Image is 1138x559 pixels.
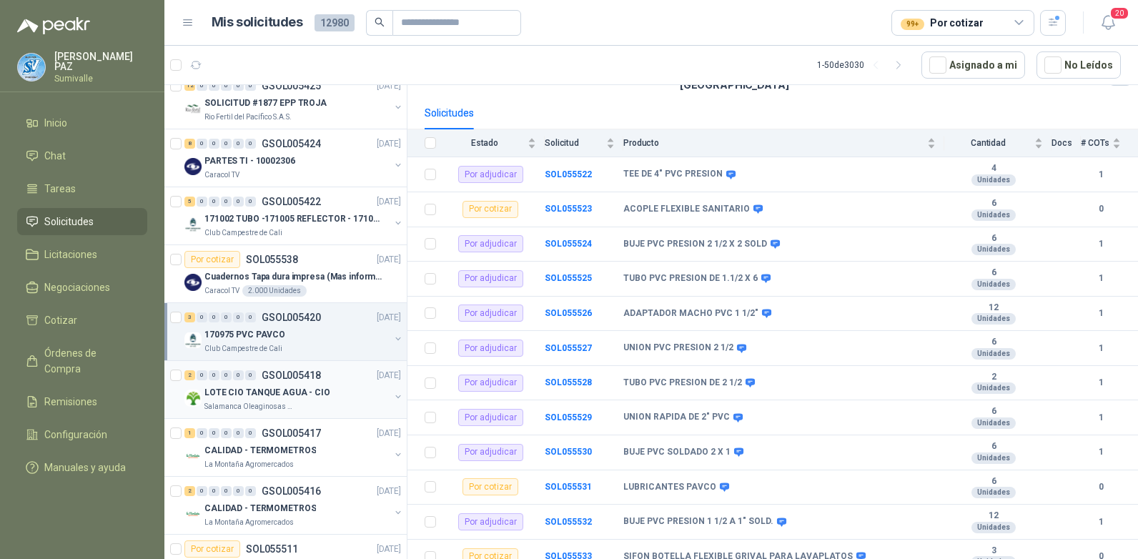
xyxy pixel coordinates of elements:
[242,285,307,297] div: 2.000 Unidades
[44,247,97,262] span: Licitaciones
[245,81,256,91] div: 0
[44,394,97,410] span: Remisiones
[184,370,195,380] div: 2
[209,486,219,496] div: 0
[204,502,316,515] p: CALIDAD - TERMOMETROS
[209,81,219,91] div: 0
[233,428,244,438] div: 0
[262,312,321,322] p: GSOL005420
[184,216,202,233] img: Company Logo
[245,428,256,438] div: 0
[623,447,731,458] b: BUJE PVC SOLDADO 2 X 1
[245,312,256,322] div: 0
[17,241,147,268] a: Licitaciones
[197,139,207,149] div: 0
[458,444,523,461] div: Por adjudicar
[944,198,1043,209] b: 6
[184,139,195,149] div: 8
[233,370,244,380] div: 0
[545,343,592,353] a: SOL055527
[44,214,94,229] span: Solicitudes
[18,54,45,81] img: Company Logo
[184,312,195,322] div: 3
[184,486,195,496] div: 2
[262,81,321,91] p: GSOL005425
[44,115,67,131] span: Inicio
[221,197,232,207] div: 0
[462,478,518,495] div: Por cotizar
[971,313,1016,325] div: Unidades
[1081,138,1109,148] span: # COTs
[921,51,1025,79] button: Asignado a mi
[204,112,292,123] p: Rio Fertil del Pacífico S.A.S.
[233,139,244,149] div: 0
[1081,376,1121,390] b: 1
[184,540,240,558] div: Por cotizar
[204,285,239,297] p: Caracol TV
[221,81,232,91] div: 0
[44,345,134,377] span: Órdenes de Compra
[377,427,401,440] p: [DATE]
[944,163,1043,174] b: 4
[209,312,219,322] div: 0
[209,197,219,207] div: 0
[1081,515,1121,529] b: 1
[545,308,592,318] a: SOL055526
[262,139,321,149] p: GSOL005424
[1081,445,1121,459] b: 1
[458,340,523,357] div: Por adjudicar
[204,386,330,400] p: LOTE CIO TANQUE AGUA - CIO
[1036,51,1121,79] button: No Leídos
[944,441,1043,452] b: 6
[944,476,1043,488] b: 6
[221,370,232,380] div: 0
[623,204,750,215] b: ACOPLE FLEXIBLE SANITARIO
[197,370,207,380] div: 0
[545,377,592,387] a: SOL055528
[184,251,240,268] div: Por cotizar
[545,204,592,214] a: SOL055523
[1081,129,1138,157] th: # COTs
[623,129,944,157] th: Producto
[377,79,401,93] p: [DATE]
[375,17,385,27] span: search
[262,486,321,496] p: GSOL005416
[971,487,1016,498] div: Unidades
[184,193,404,239] a: 5 0 0 0 0 0 GSOL005422[DATE] Company Logo171002 TUBO -171005 REFLECTOR - 171007 PANELClub Campest...
[17,421,147,448] a: Configuración
[545,239,592,249] a: SOL055524
[204,270,382,284] p: Cuadernos Tapa dura impresa (Mas informacion en el adjunto)
[458,375,523,392] div: Por adjudicar
[44,148,66,164] span: Chat
[462,201,518,218] div: Por cotizar
[197,486,207,496] div: 0
[971,279,1016,290] div: Unidades
[623,412,730,423] b: UNION RAPIDA DE 2" PVC
[184,197,195,207] div: 5
[44,312,77,328] span: Cotizar
[221,428,232,438] div: 0
[245,197,256,207] div: 0
[17,454,147,481] a: Manuales y ayuda
[17,175,147,202] a: Tareas
[1081,202,1121,216] b: 0
[458,270,523,287] div: Por adjudicar
[377,137,401,151] p: [DATE]
[458,409,523,426] div: Por adjudicar
[425,105,474,121] div: Solicitudes
[944,129,1052,157] th: Cantidad
[545,129,623,157] th: Solicitud
[1081,237,1121,251] b: 1
[17,307,147,334] a: Cotizar
[1095,10,1121,36] button: 20
[623,377,742,389] b: TUBO PVC PRESION DE 2 1/2
[623,342,733,354] b: UNION PVC PRESION 2 1/2
[545,273,592,283] b: SOL055525
[17,17,90,34] img: Logo peakr
[445,138,525,148] span: Estado
[545,138,603,148] span: Solicitud
[971,452,1016,464] div: Unidades
[944,545,1043,557] b: 3
[184,367,404,412] a: 2 0 0 0 0 0 GSOL005418[DATE] Company LogoLOTE CIO TANQUE AGUA - CIOSalamanca Oleaginosas SAS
